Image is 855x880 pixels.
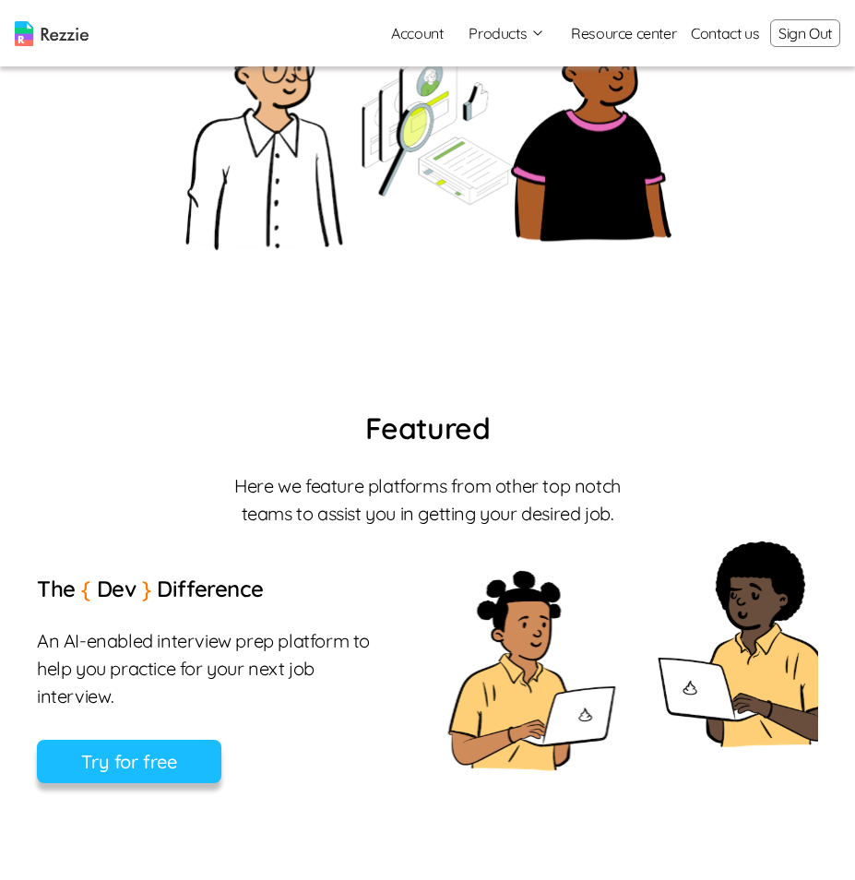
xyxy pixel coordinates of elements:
[376,15,457,52] a: Account
[37,406,818,450] p: Featured
[81,575,90,602] span: {
[37,751,221,769] a: Try for free
[37,740,221,783] button: Try for free
[691,22,759,44] a: Contact us
[142,575,151,602] span: }
[174,6,682,262] img: 3 people
[37,627,391,710] p: An AI-enabled interview prep platform to help you practice for your next job interview.
[469,22,545,44] button: Products
[435,529,818,781] img: dev difference
[37,572,391,605] p: The Dev Difference
[571,22,676,44] a: Resource center
[15,21,89,46] img: logo
[208,472,647,528] p: Here we feature platforms from other top notch teams to assist you in getting your desired job.
[770,19,840,47] button: Sign Out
